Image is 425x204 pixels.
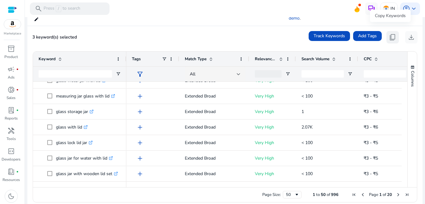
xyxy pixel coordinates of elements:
[364,56,372,62] span: CPC
[136,93,144,100] span: add
[7,66,15,73] span: campaign
[39,56,56,62] span: Keyword
[136,155,144,162] span: add
[301,93,313,99] span: < 100
[389,34,396,41] span: content_copy
[56,90,115,102] p: measuring jar glass with lid
[396,192,401,197] div: Next Page
[185,105,244,118] p: Extended Broad
[301,78,313,84] span: < 100
[7,107,15,114] span: lab_profile
[7,136,16,142] p: Tools
[405,31,418,43] button: download
[44,5,80,12] p: Press to search
[386,31,399,43] button: content_copy
[283,191,301,198] div: Page Size
[331,192,339,197] span: 996
[262,192,281,197] div: Page Size:
[56,105,94,118] p: glass storage jar
[56,152,113,165] p: glass jar for water with lid
[301,70,344,78] input: Search Volume Filter Input
[8,75,15,80] p: Ads
[7,86,15,93] span: donut_small
[4,20,21,29] img: amazon.svg
[285,71,290,76] button: Open Filter Menu
[364,93,378,99] span: ₹3 - ₹5
[370,10,411,22] div: Copy Keywords
[185,90,244,102] p: Extended Broad
[387,192,392,197] span: 20
[32,34,77,40] span: 3 keyword(s) selected
[4,54,18,60] p: Product
[301,155,313,161] span: < 100
[379,192,382,197] span: 1
[364,70,406,78] input: CPC Filter Input
[2,156,21,162] p: Developers
[364,124,378,130] span: ₹3 - ₹6
[16,170,19,173] span: fiber_manual_record
[316,192,320,197] span: to
[321,192,326,197] span: 50
[4,31,21,36] p: Marketplace
[314,33,345,39] span: Track Keywords
[7,45,15,52] span: inventory_2
[136,170,144,178] span: add
[136,108,144,116] span: add
[56,167,118,180] p: glass jar with wooden lid set
[39,70,112,78] input: Keyword Filter Input
[364,171,378,177] span: ₹3 - ₹5
[255,121,290,134] p: Very High
[383,6,389,12] img: in.svg
[348,71,353,76] button: Open Filter Menu
[185,152,244,165] p: Extended Broad
[116,71,121,76] button: Open Filter Menu
[255,136,290,149] p: Very High
[403,5,410,12] span: account_circle
[301,140,313,146] span: < 100
[353,31,382,41] button: Add Tags
[185,56,207,62] span: Match Type
[301,56,329,62] span: Search Volume
[185,121,244,134] p: Extended Broad
[255,167,290,180] p: Very High
[255,56,277,62] span: Relevance Score
[255,152,290,165] p: Very High
[136,139,144,147] span: add
[7,95,16,101] p: Sales
[410,5,418,12] span: keyboard_arrow_down
[301,124,313,130] span: 2.07K
[56,136,93,149] p: glass lock lid jar
[408,34,415,41] span: download
[16,109,19,111] span: fiber_manual_record
[16,88,19,91] span: fiber_manual_record
[309,31,350,41] button: Track Keywords
[301,109,304,115] span: 1
[16,68,19,70] span: fiber_manual_record
[190,71,195,77] span: All
[410,71,415,87] span: Columns
[301,171,313,177] span: < 100
[185,136,244,149] p: Extended Broad
[383,192,386,197] span: of
[390,3,395,14] p: IN
[2,177,20,183] p: Resources
[7,147,15,155] span: code_blocks
[132,56,141,62] span: Tags
[7,127,15,134] span: handyman
[313,192,315,197] span: 1
[352,192,357,197] div: First Page
[286,192,294,197] div: 50
[136,70,144,78] span: filter_alt
[56,121,88,134] p: glass with lid
[364,140,378,146] span: ₹3 - ₹5
[364,109,378,115] span: ₹3 - ₹6
[136,77,144,84] span: add
[7,168,15,175] span: book_4
[5,116,18,121] p: Reports
[360,192,365,197] div: Previous Page
[327,192,330,197] span: of
[255,90,290,102] p: Very High
[34,16,39,23] mat-icon: edit
[364,155,378,161] span: ₹3 - ₹5
[358,33,377,39] span: Add Tags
